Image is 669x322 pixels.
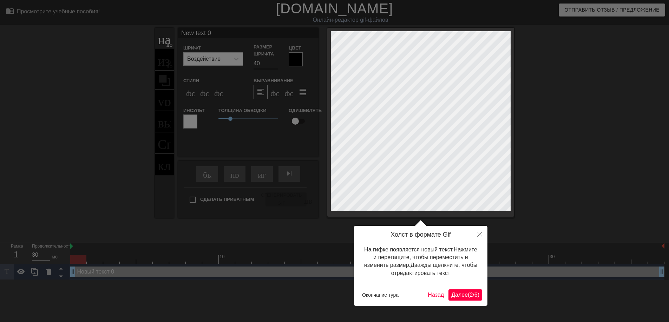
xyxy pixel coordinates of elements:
ya-tr-span: Дважды щёлкните, чтобы отредактировать текст [391,262,477,276]
ya-tr-span: Назад [428,292,444,298]
ya-tr-span: Нажмите и перетащите, чтобы переместить и изменить размер. [364,247,477,268]
ya-tr-span: Холст в формате Gif [391,231,451,238]
ya-tr-span: На гифке появляется новый текст. [364,247,454,252]
button: Далее [448,289,482,301]
ya-tr-span: ) [478,292,479,298]
ya-tr-span: / [473,292,474,298]
button: Окончание тура [359,290,401,300]
ya-tr-span: 6 [474,292,478,298]
ya-tr-span: ( [468,292,470,298]
ya-tr-span: 2 [470,292,473,298]
button: Закрыть [472,226,487,242]
button: Назад [425,289,447,301]
ya-tr-span: Далее [451,292,468,298]
h4: Холст в формате Gif [359,231,482,239]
